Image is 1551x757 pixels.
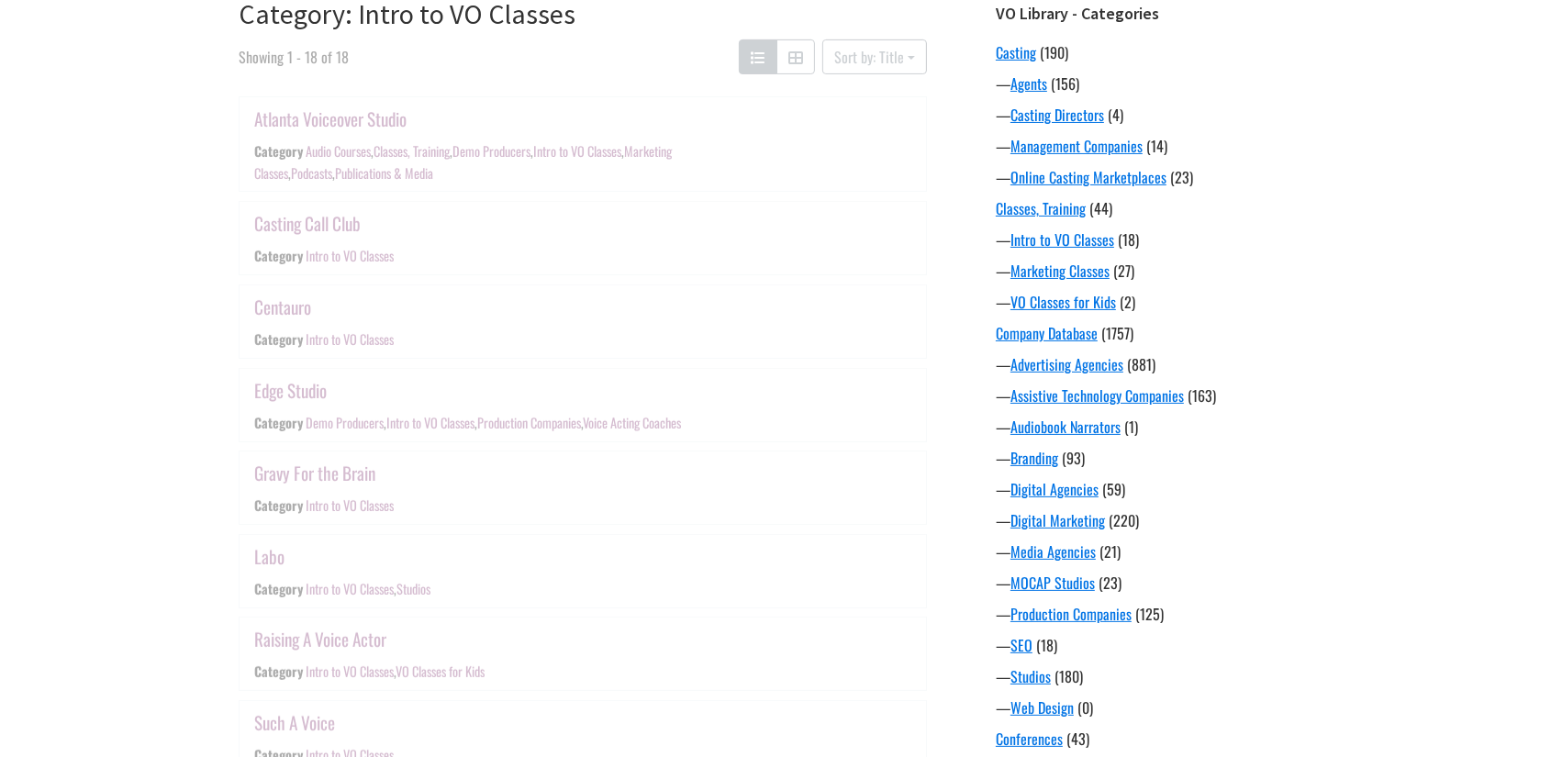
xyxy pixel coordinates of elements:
span: (125) [1135,603,1164,625]
h3: VO Library - Categories [996,4,1326,24]
div: — [996,260,1326,282]
a: Casting [996,41,1036,63]
a: MOCAP Studios [1010,572,1095,594]
div: — [996,228,1326,250]
div: — [996,572,1326,594]
span: (44) [1089,197,1112,219]
div: — [996,634,1326,656]
a: Agents [1010,72,1047,95]
div: — [996,696,1326,718]
div: — [996,291,1326,313]
span: (190) [1040,41,1068,63]
a: Marketing Classes [1010,260,1110,282]
span: (59) [1102,478,1125,500]
a: Conferences [996,728,1063,750]
a: Branding [1010,447,1058,469]
span: (1757) [1101,322,1133,344]
span: (156) [1051,72,1079,95]
a: Casting Directors [1010,104,1104,126]
span: (1) [1124,416,1138,438]
a: Studios [1010,665,1051,687]
a: Audiobook Narrators [1010,416,1121,438]
span: (0) [1077,696,1093,718]
div: — [996,416,1326,438]
span: (220) [1109,509,1139,531]
a: Intro to VO Classes [1010,228,1114,250]
a: Media Agencies [1010,540,1096,562]
span: (18) [1036,634,1057,656]
div: — [996,72,1326,95]
span: (27) [1113,260,1134,282]
div: — [996,135,1326,157]
div: — [996,166,1326,188]
span: (180) [1054,665,1083,687]
span: (18) [1118,228,1139,250]
a: Management Companies [1010,135,1143,157]
span: (14) [1146,135,1167,157]
a: Assistive Technology Companies [1010,384,1184,406]
a: Online Casting Marketplaces [1010,166,1166,188]
div: — [996,447,1326,469]
a: Digital Agencies [1010,478,1099,500]
div: — [996,353,1326,375]
div: — [996,104,1326,126]
span: (4) [1108,104,1123,126]
a: VO Classes for Kids [1010,291,1116,313]
div: — [996,384,1326,406]
div: — [996,509,1326,531]
div: — [996,540,1326,562]
span: (23) [1099,572,1121,594]
span: (2) [1120,291,1135,313]
div: — [996,603,1326,625]
a: SEO [1010,634,1032,656]
a: Advertising Agencies [1010,353,1123,375]
a: Web Design [1010,696,1074,718]
a: Classes, Training [996,197,1086,219]
span: (93) [1062,447,1085,469]
a: Company Database [996,322,1098,344]
a: Digital Marketing [1010,509,1105,531]
div: — [996,665,1326,687]
a: Production Companies [1010,603,1132,625]
span: (163) [1188,384,1216,406]
span: (23) [1170,166,1193,188]
span: (43) [1066,728,1089,750]
div: — [996,478,1326,500]
span: (21) [1099,540,1121,562]
span: (881) [1127,353,1155,375]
